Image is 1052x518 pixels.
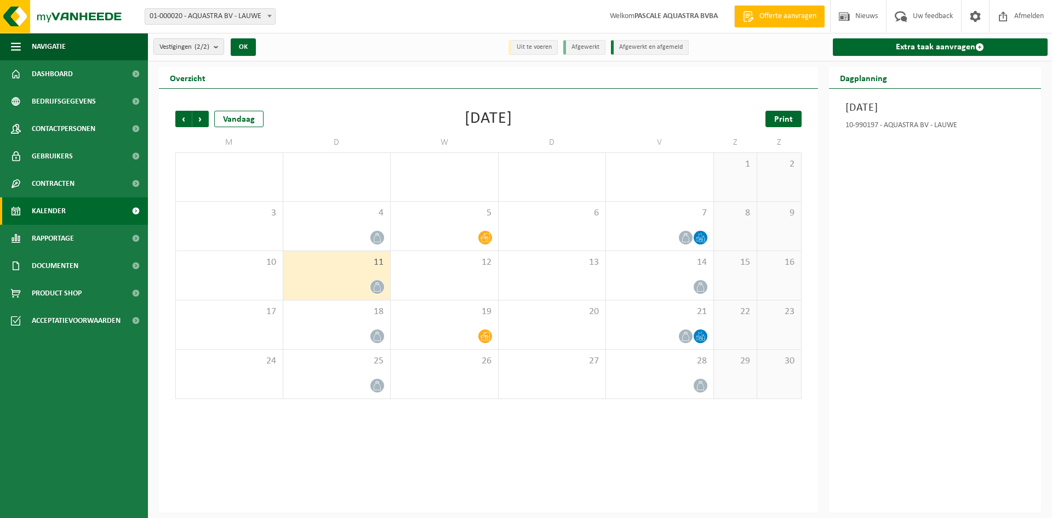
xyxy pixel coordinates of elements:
count: (2/2) [195,43,209,50]
span: Contracten [32,170,75,197]
div: 10-990197 - AQUASTRA BV - LAUWE [845,122,1025,133]
span: Volgende [192,111,209,127]
span: 9 [763,207,795,219]
span: 01-000020 - AQUASTRA BV - LAUWE [145,8,276,25]
span: 18 [289,306,385,318]
span: 29 [719,355,752,367]
span: Acceptatievoorwaarden [32,307,121,334]
span: 1 [719,158,752,170]
span: Vestigingen [159,39,209,55]
span: 3 [181,207,277,219]
span: Rapportage [32,225,74,252]
span: 24 [181,355,277,367]
span: 2 [763,158,795,170]
span: 17 [181,306,277,318]
span: Navigatie [32,33,66,60]
span: 21 [611,306,708,318]
strong: PASCALE AQUASTRA BVBA [634,12,718,20]
a: Extra taak aanvragen [833,38,1048,56]
span: 16 [763,257,795,269]
h2: Dagplanning [829,67,898,88]
span: 26 [396,355,493,367]
div: Vandaag [214,111,264,127]
span: Contactpersonen [32,115,95,143]
h3: [DATE] [845,100,1025,116]
span: 20 [504,306,601,318]
span: 13 [504,257,601,269]
span: 23 [763,306,795,318]
span: 25 [289,355,385,367]
span: 22 [719,306,752,318]
td: D [499,133,607,152]
span: Documenten [32,252,78,280]
button: OK [231,38,256,56]
h2: Overzicht [159,67,216,88]
span: 6 [504,207,601,219]
span: 01-000020 - AQUASTRA BV - LAUWE [145,9,275,24]
span: Product Shop [32,280,82,307]
span: Print [774,115,793,124]
span: 12 [396,257,493,269]
span: Bedrijfsgegevens [32,88,96,115]
button: Vestigingen(2/2) [153,38,224,55]
div: [DATE] [465,111,512,127]
span: 27 [504,355,601,367]
span: 15 [719,257,752,269]
span: 7 [611,207,708,219]
span: 19 [396,306,493,318]
a: Offerte aanvragen [734,5,825,27]
span: 28 [611,355,708,367]
span: Offerte aanvragen [757,11,819,22]
span: 10 [181,257,277,269]
span: 30 [763,355,795,367]
span: Vorige [175,111,192,127]
span: Gebruikers [32,143,73,170]
span: Kalender [32,197,66,225]
li: Afgewerkt [563,40,605,55]
li: Uit te voeren [508,40,558,55]
li: Afgewerkt en afgemeld [611,40,689,55]
td: M [175,133,283,152]
span: 11 [289,257,385,269]
span: 4 [289,207,385,219]
span: Dashboard [32,60,73,88]
a: Print [765,111,802,127]
td: D [283,133,391,152]
td: W [391,133,499,152]
span: 8 [719,207,752,219]
td: V [606,133,714,152]
span: 5 [396,207,493,219]
span: 14 [611,257,708,269]
td: Z [714,133,758,152]
td: Z [757,133,801,152]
